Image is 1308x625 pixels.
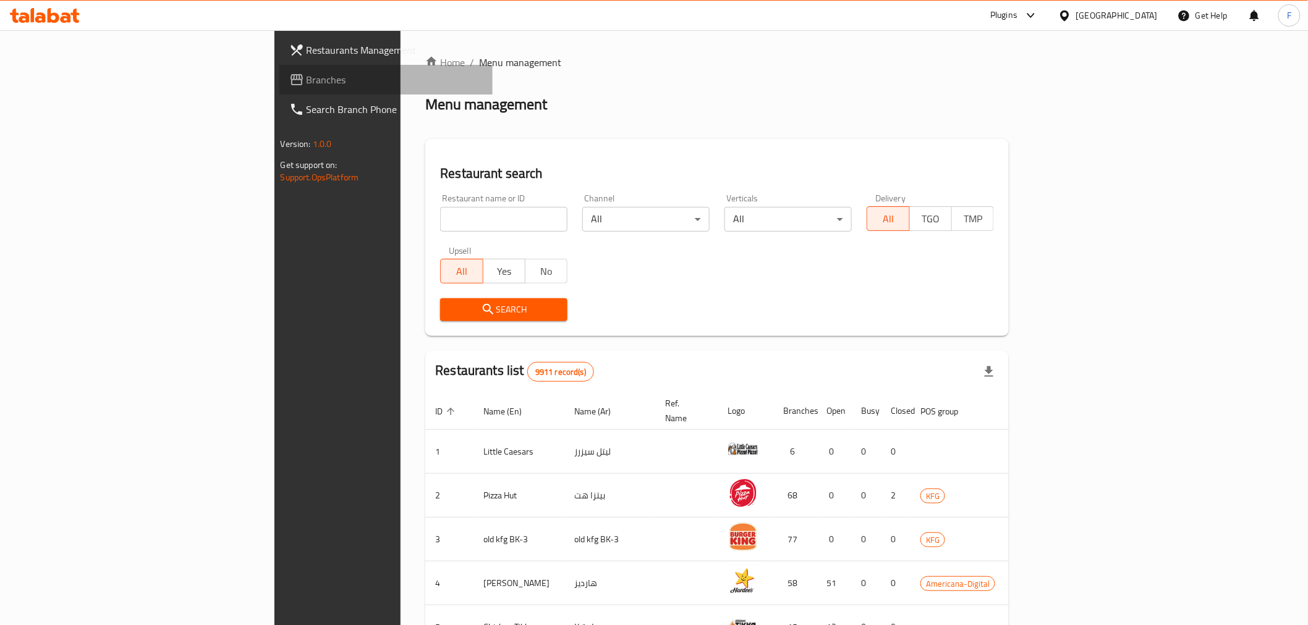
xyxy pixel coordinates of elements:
[817,561,851,605] td: 51
[817,430,851,474] td: 0
[851,430,881,474] td: 0
[527,362,594,382] div: Total records count
[881,430,911,474] td: 0
[564,561,655,605] td: هارديز
[881,474,911,518] td: 2
[851,392,881,430] th: Busy
[449,246,472,255] label: Upsell
[425,55,1009,70] nav: breadcrumb
[817,392,851,430] th: Open
[474,561,564,605] td: [PERSON_NAME]
[446,262,478,280] span: All
[435,404,459,419] span: ID
[564,518,655,561] td: old kfg BK-3
[851,561,881,605] td: 0
[974,357,1004,387] div: Export file
[474,474,564,518] td: Pizza Hut
[582,207,710,232] div: All
[773,430,817,474] td: 6
[990,8,1017,23] div: Plugins
[773,561,817,605] td: 58
[488,262,520,280] span: Yes
[483,404,538,419] span: Name (En)
[957,210,989,228] span: TMP
[920,404,974,419] span: POS group
[817,518,851,561] td: 0
[440,207,567,232] input: Search for restaurant name or ID..
[574,404,627,419] span: Name (Ar)
[909,206,952,231] button: TGO
[773,392,817,430] th: Branches
[773,518,817,561] td: 77
[440,164,994,183] h2: Restaurant search
[1076,9,1158,22] div: [GEOGRAPHIC_DATA]
[728,565,758,596] img: Hardee's
[1287,9,1291,22] span: F
[528,366,593,378] span: 9911 record(s)
[435,361,594,382] h2: Restaurants list
[307,72,483,87] span: Branches
[564,430,655,474] td: ليتل سيزرز
[951,206,994,231] button: TMP
[474,518,564,561] td: old kfg BK-3
[530,262,563,280] span: No
[440,298,567,321] button: Search
[724,207,852,232] div: All
[872,210,904,228] span: All
[474,430,564,474] td: Little Caesars
[665,396,703,426] span: Ref. Name
[851,518,881,561] td: 0
[921,489,945,503] span: KFG
[728,434,758,464] img: Little Caesars
[281,169,359,185] a: Support.OpsPlatform
[881,518,911,561] td: 0
[921,577,995,591] span: Americana-Digital
[915,210,947,228] span: TGO
[564,474,655,518] td: بيتزا هت
[525,259,567,283] button: No
[479,55,561,70] span: Menu management
[875,194,906,203] label: Delivery
[851,474,881,518] td: 0
[440,259,483,283] button: All
[881,392,911,430] th: Closed
[313,136,332,152] span: 1.0.0
[307,43,483,57] span: Restaurants Management
[307,102,483,117] span: Search Branch Phone
[281,136,311,152] span: Version:
[450,302,558,317] span: Search
[921,533,945,547] span: KFG
[279,65,493,94] a: Branches
[728,477,758,508] img: Pizza Hut
[817,474,851,518] td: 0
[728,521,758,552] img: old kfg BK-3
[281,157,338,173] span: Get support on:
[773,474,817,518] td: 68
[718,392,773,430] th: Logo
[279,94,493,124] a: Search Branch Phone
[881,561,911,605] td: 0
[483,259,525,283] button: Yes
[279,35,493,65] a: Restaurants Management
[867,206,909,231] button: All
